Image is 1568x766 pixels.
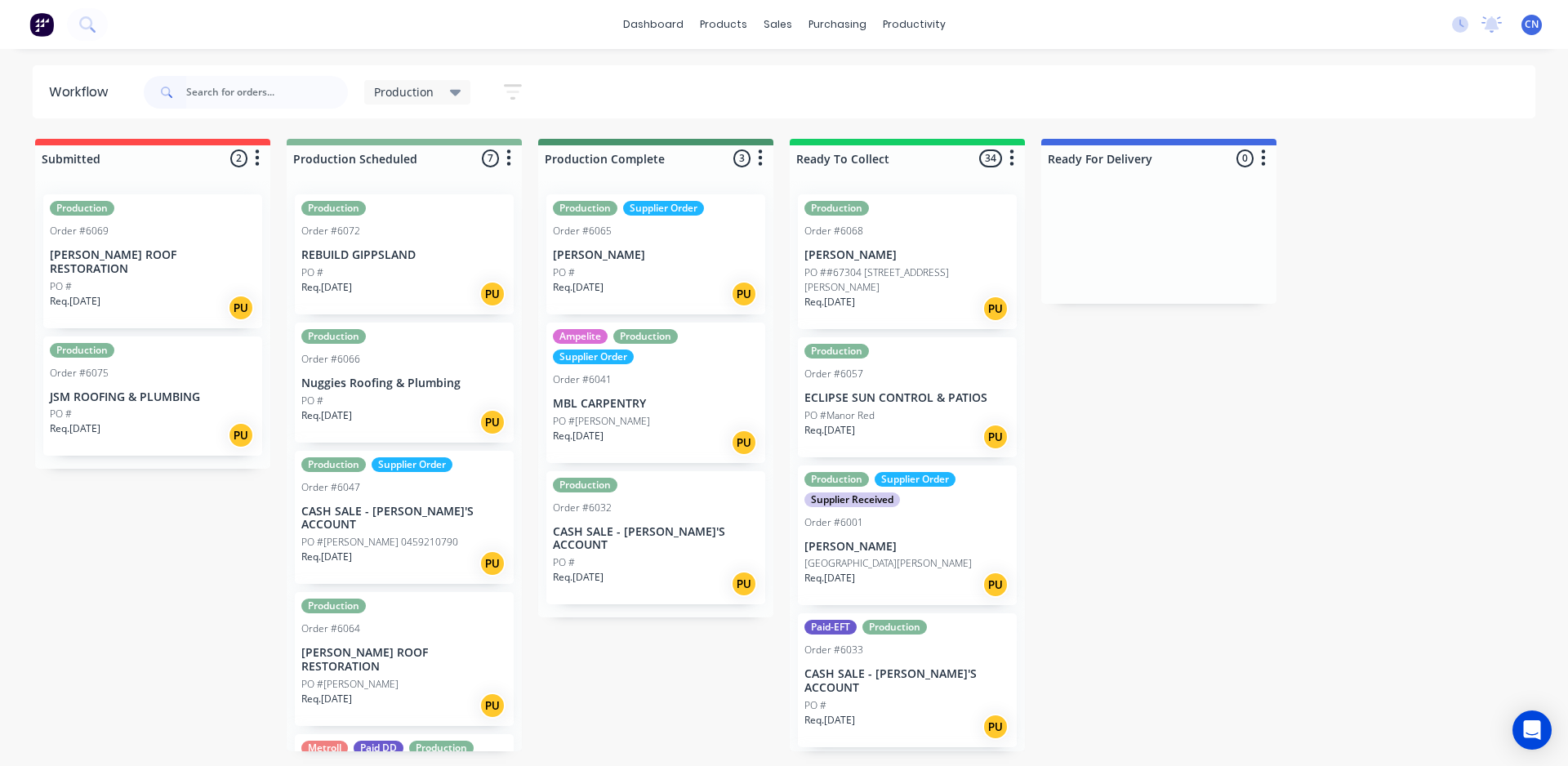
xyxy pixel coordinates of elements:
[43,336,262,456] div: ProductionOrder #6075JSM ROOFING & PLUMBINGPO #Req.[DATE]PU
[301,480,360,495] div: Order #6047
[804,408,875,423] p: PO #Manor Red
[301,505,507,532] p: CASH SALE - [PERSON_NAME]'S ACCOUNT
[613,329,678,344] div: Production
[301,535,458,550] p: PO #[PERSON_NAME] 0459210790
[692,12,755,37] div: products
[409,741,474,755] div: Production
[295,323,514,443] div: ProductionOrder #6066Nuggies Roofing & PlumbingPO #Req.[DATE]PU
[301,408,352,423] p: Req. [DATE]
[301,621,360,636] div: Order #6064
[804,556,972,571] p: [GEOGRAPHIC_DATA][PERSON_NAME]
[731,571,757,597] div: PU
[301,692,352,706] p: Req. [DATE]
[804,367,863,381] div: Order #6057
[553,414,650,429] p: PO #[PERSON_NAME]
[804,492,900,507] div: Supplier Received
[804,344,869,359] div: Production
[982,424,1009,450] div: PU
[301,224,360,238] div: Order #6072
[301,646,507,674] p: [PERSON_NAME] ROOF RESTORATION
[862,620,927,635] div: Production
[228,295,254,321] div: PU
[43,194,262,328] div: ProductionOrder #6069[PERSON_NAME] ROOF RESTORATIONPO #Req.[DATE]PU
[29,12,54,37] img: Factory
[553,501,612,515] div: Order #6032
[301,457,366,472] div: Production
[374,83,434,100] span: Production
[982,572,1009,598] div: PU
[301,280,352,295] p: Req. [DATE]
[804,620,857,635] div: Paid-EFT
[804,265,1010,295] p: PO ##67304 [STREET_ADDRESS][PERSON_NAME]
[755,12,800,37] div: sales
[804,571,855,586] p: Req. [DATE]
[804,295,855,310] p: Req. [DATE]
[800,12,875,37] div: purchasing
[553,429,604,443] p: Req. [DATE]
[301,376,507,390] p: Nuggies Roofing & Plumbing
[553,555,575,570] p: PO #
[553,350,634,364] div: Supplier Order
[301,265,323,280] p: PO #
[50,407,72,421] p: PO #
[295,451,514,585] div: ProductionSupplier OrderOrder #6047CASH SALE - [PERSON_NAME]'S ACCOUNTPO #[PERSON_NAME] 045921079...
[798,194,1017,329] div: ProductionOrder #6068[PERSON_NAME]PO ##67304 [STREET_ADDRESS][PERSON_NAME]Req.[DATE]PU
[804,643,863,657] div: Order #6033
[798,613,1017,747] div: Paid-EFTProductionOrder #6033CASH SALE - [PERSON_NAME]'S ACCOUNTPO #Req.[DATE]PU
[804,423,855,438] p: Req. [DATE]
[295,194,514,314] div: ProductionOrder #6072REBUILD GIPPSLANDPO #Req.[DATE]PU
[804,713,855,728] p: Req. [DATE]
[798,465,1017,606] div: ProductionSupplier OrderSupplier ReceivedOrder #6001[PERSON_NAME][GEOGRAPHIC_DATA][PERSON_NAME]Re...
[553,265,575,280] p: PO #
[804,667,1010,695] p: CASH SALE - [PERSON_NAME]'S ACCOUNT
[798,337,1017,457] div: ProductionOrder #6057ECLIPSE SUN CONTROL & PATIOSPO #Manor RedReq.[DATE]PU
[546,323,765,463] div: AmpeliteProductionSupplier OrderOrder #6041MBL CARPENTRYPO #[PERSON_NAME]Req.[DATE]PU
[546,471,765,605] div: ProductionOrder #6032CASH SALE - [PERSON_NAME]'S ACCOUNTPO #Req.[DATE]PU
[295,592,514,726] div: ProductionOrder #6064[PERSON_NAME] ROOF RESTORATIONPO #[PERSON_NAME]Req.[DATE]PU
[553,478,617,492] div: Production
[50,224,109,238] div: Order #6069
[50,343,114,358] div: Production
[301,677,399,692] p: PO #[PERSON_NAME]
[546,194,765,314] div: ProductionSupplier OrderOrder #6065[PERSON_NAME]PO #Req.[DATE]PU
[553,397,759,411] p: MBL CARPENTRY
[301,352,360,367] div: Order #6066
[1512,710,1552,750] div: Open Intercom Messenger
[1525,17,1539,32] span: CN
[50,294,100,309] p: Req. [DATE]
[301,248,507,262] p: REBUILD GIPPSLAND
[731,430,757,456] div: PU
[479,281,506,307] div: PU
[875,472,955,487] div: Supplier Order
[301,329,366,344] div: Production
[50,421,100,436] p: Req. [DATE]
[553,224,612,238] div: Order #6065
[301,201,366,216] div: Production
[804,248,1010,262] p: [PERSON_NAME]
[804,540,1010,554] p: [PERSON_NAME]
[553,525,759,553] p: CASH SALE - [PERSON_NAME]'S ACCOUNT
[186,76,348,109] input: Search for orders...
[372,457,452,472] div: Supplier Order
[553,280,604,295] p: Req. [DATE]
[804,201,869,216] div: Production
[804,224,863,238] div: Order #6068
[479,693,506,719] div: PU
[354,741,403,755] div: Paid DD
[804,472,869,487] div: Production
[731,281,757,307] div: PU
[50,366,109,381] div: Order #6075
[804,698,826,713] p: PO #
[301,599,366,613] div: Production
[875,12,954,37] div: productivity
[301,394,323,408] p: PO #
[228,422,254,448] div: PU
[982,296,1009,322] div: PU
[553,570,604,585] p: Req. [DATE]
[479,409,506,435] div: PU
[804,391,1010,405] p: ECLIPSE SUN CONTROL & PATIOS
[804,515,863,530] div: Order #6001
[50,390,256,404] p: JSM ROOFING & PLUMBING
[553,201,617,216] div: Production
[553,248,759,262] p: [PERSON_NAME]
